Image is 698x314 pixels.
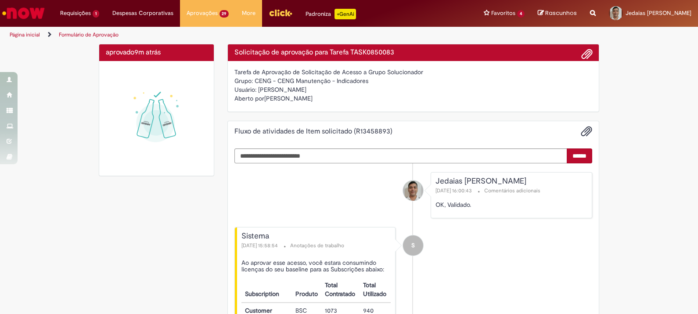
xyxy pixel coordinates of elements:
[411,235,415,256] span: S
[112,9,173,18] span: Despesas Corporativas
[59,31,119,38] a: Formulário de Aprovação
[60,9,91,18] span: Requisições
[403,180,423,201] div: Jedaias Paulo Da Silva
[517,10,525,18] span: 4
[1,4,46,22] img: ServiceNow
[234,128,392,136] h2: Fluxo de atividades de Item solicitado (R13458893) Histórico de tíquete
[241,232,391,241] div: Sistema
[234,49,593,57] h4: Solicitação de aprovação para Tarefa TASK0850083
[435,187,474,194] span: [DATE] 16:00:43
[306,9,356,19] div: Padroniza
[403,235,423,256] div: System
[241,278,292,303] th: Subscription
[241,260,391,273] h5: Ao aprovar esse acesso, você estara consumindo licenças do seu baseline para as Subscrições abaixo:
[538,9,577,18] a: Rascunhos
[545,9,577,17] span: Rascunhos
[234,85,593,94] div: Usuário: [PERSON_NAME]
[187,9,218,18] span: Aprovações
[234,94,593,105] div: [PERSON_NAME]
[134,48,161,57] time: 28/08/2025 15:58:48
[106,49,207,57] h4: aprovado
[234,94,264,103] label: Aberto por
[134,48,161,57] span: 9m atrás
[321,278,360,303] th: Total Contratado
[269,6,292,19] img: click_logo_yellow_360x200.png
[219,10,229,18] span: 29
[435,200,585,209] p: OK, Validado.
[292,278,322,303] th: Produto
[234,148,568,163] textarea: Digite sua mensagem aqui...
[360,278,391,303] th: Total Utilizado
[234,68,593,76] div: Tarefa de Aprovação de Solicitação de Acesso a Grupo Solucionador
[290,242,344,249] small: Anotações de trabalho
[626,9,691,17] span: Jedaias [PERSON_NAME]
[234,76,593,85] div: Grupo: CENG - CENG Manutenção - Indicadores
[93,10,99,18] span: 1
[435,177,585,186] div: Jedaias [PERSON_NAME]
[241,242,280,249] span: [DATE] 15:58:54
[335,9,356,19] p: +GenAi
[581,126,592,137] button: Adicionar anexos
[242,9,255,18] span: More
[7,27,459,43] ul: Trilhas de página
[491,9,515,18] span: Favoritos
[106,68,207,169] img: sucesso_1.gif
[10,31,40,38] a: Página inicial
[484,187,540,195] small: Comentários adicionais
